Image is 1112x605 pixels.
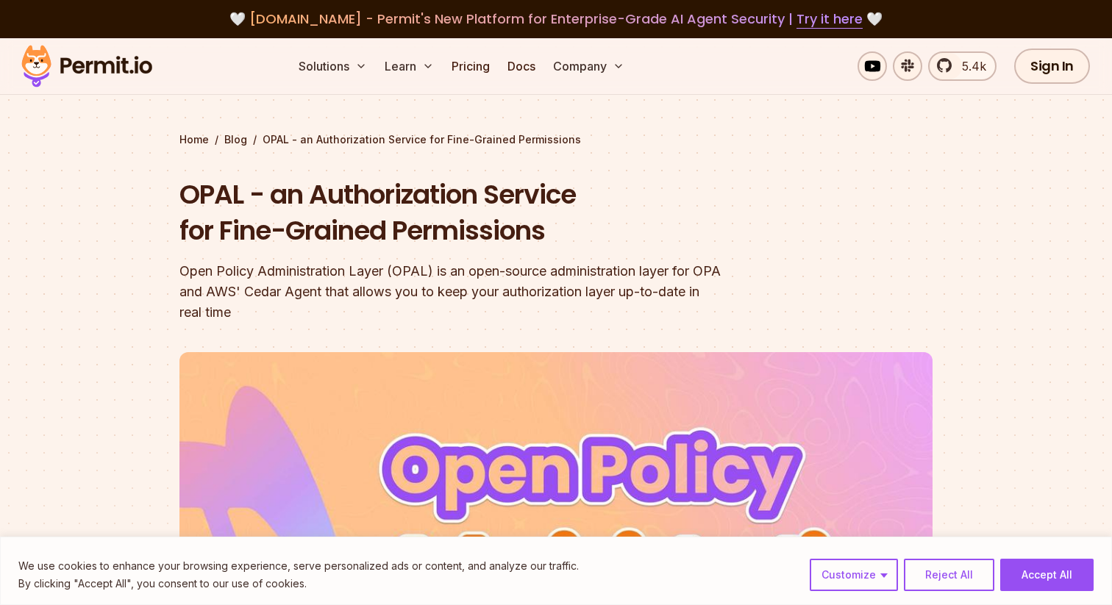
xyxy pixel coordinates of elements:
[224,132,247,147] a: Blog
[904,559,994,591] button: Reject All
[179,261,744,323] div: Open Policy Administration Layer (OPAL) is an open-source administration layer for OPA and AWS' C...
[179,132,209,147] a: Home
[179,176,744,249] h1: OPAL - an Authorization Service for Fine-Grained Permissions
[502,51,541,81] a: Docs
[1000,559,1094,591] button: Accept All
[35,9,1077,29] div: 🤍 🤍
[1014,49,1090,84] a: Sign In
[293,51,373,81] button: Solutions
[953,57,986,75] span: 5.4k
[928,51,997,81] a: 5.4k
[249,10,863,28] span: [DOMAIN_NAME] - Permit's New Platform for Enterprise-Grade AI Agent Security |
[810,559,898,591] button: Customize
[796,10,863,29] a: Try it here
[446,51,496,81] a: Pricing
[379,51,440,81] button: Learn
[18,575,579,593] p: By clicking "Accept All", you consent to our use of cookies.
[15,41,159,91] img: Permit logo
[547,51,630,81] button: Company
[18,557,579,575] p: We use cookies to enhance your browsing experience, serve personalized ads or content, and analyz...
[179,132,933,147] div: / /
